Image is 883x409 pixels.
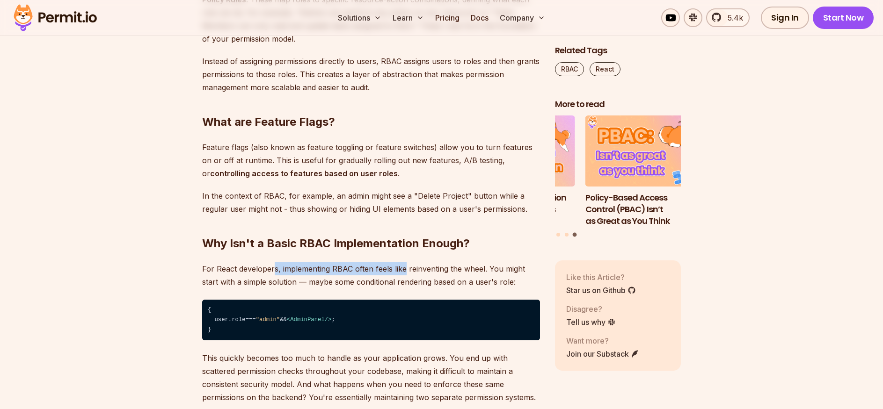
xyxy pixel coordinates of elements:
[202,352,540,404] p: This quickly becomes too much to handle as your application grows. You end up with scattered perm...
[585,116,712,187] img: Policy-Based Access Control (PBAC) Isn’t as Great as You Think
[202,55,540,94] p: Instead of assigning permissions directly to users, RBAC assigns users to roles and then grants p...
[334,8,385,27] button: Solutions
[449,116,575,227] li: 2 of 3
[202,262,540,288] p: For React developers, implementing RBAC often feels like reinventing the wheel. You might start w...
[566,303,616,315] p: Disagree?
[573,233,577,237] button: Go to slide 3
[555,45,681,57] h2: Related Tags
[256,316,280,323] span: "admin"
[9,2,101,34] img: Permit logo
[449,116,575,187] img: Implementing Authentication and Authorization in Next.js
[566,335,639,346] p: Want more?
[202,300,540,341] code: { user. === && ; }
[590,62,620,76] a: React
[496,8,549,27] button: Company
[565,233,569,237] button: Go to slide 2
[813,7,874,29] a: Start Now
[232,316,245,323] span: role
[556,233,560,237] button: Go to slide 1
[389,8,428,27] button: Learn
[566,348,639,359] a: Join our Substack
[431,8,463,27] a: Pricing
[585,192,712,227] h3: Policy-Based Access Control (PBAC) Isn’t as Great as You Think
[566,285,636,296] a: Star us on Github
[287,316,332,323] span: < />
[449,192,575,215] h3: Implementing Authentication and Authorization in Next.js
[449,116,575,227] a: Implementing Authentication and Authorization in Next.jsImplementing Authentication and Authoriza...
[202,141,540,180] p: Feature flags (also known as feature toggling or feature switches) allow you to turn features on ...
[210,169,398,178] strong: controlling access to features based on user roles
[566,272,636,283] p: Like this Article?
[761,7,809,29] a: Sign In
[467,8,492,27] a: Docs
[585,116,712,227] li: 3 of 3
[722,12,743,23] span: 5.4k
[706,8,750,27] a: 5.4k
[555,99,681,110] h2: More to read
[566,316,616,328] a: Tell us why
[555,116,681,238] div: Posts
[202,199,540,251] h2: Why Isn't a Basic RBAC Implementation Enough?
[555,62,584,76] a: RBAC
[202,189,540,215] p: In the context of RBAC, for example, an admin might see a "Delete Project" button while a regular...
[290,316,325,323] span: AdminPanel
[202,77,540,129] h2: What are Feature Flags?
